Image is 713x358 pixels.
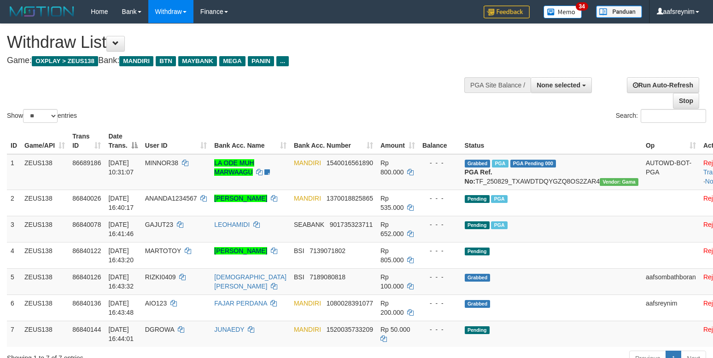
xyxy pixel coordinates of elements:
button: None selected [531,77,592,93]
span: AIO123 [145,300,167,307]
span: Grabbed [465,274,491,282]
span: MANDIRI [294,159,321,167]
span: Pending [465,195,490,203]
span: MEGA [219,56,245,66]
span: [DATE] 10:31:07 [108,159,134,176]
td: ZEUS138 [21,242,69,268]
span: Rp 200.000 [380,300,404,316]
th: Bank Acc. Number: activate to sort column ascending [290,128,377,154]
td: ZEUS138 [21,321,69,347]
a: [PERSON_NAME] [214,247,267,254]
td: 1 [7,154,21,190]
th: Balance [419,128,461,154]
span: Pending [465,221,490,229]
td: 3 [7,216,21,242]
td: TF_250829_TXAWDTDQYGZQ8OS2ZAR4 [461,154,642,190]
div: - - - [422,272,457,282]
span: [DATE] 16:43:32 [108,273,134,290]
span: [DATE] 16:43:48 [108,300,134,316]
span: Marked by aafkaynarin [492,160,508,167]
th: Status [461,128,642,154]
span: Pending [465,248,490,255]
span: MINNOR38 [145,159,178,167]
span: Grabbed [465,160,491,167]
span: Marked by aafRornrotha [491,221,507,229]
td: aafsombathboran [642,268,700,294]
div: - - - [422,246,457,255]
span: PGA Pending [510,160,556,167]
b: PGA Ref. No: [465,168,492,185]
span: MAYBANK [178,56,217,66]
select: Showentries [23,109,58,123]
a: [PERSON_NAME] [214,195,267,202]
span: MANDIRI [294,195,321,202]
td: 4 [7,242,21,268]
span: Grabbed [465,300,491,308]
div: - - - [422,299,457,308]
span: Marked by aafsreyleap [491,195,507,203]
span: Pending [465,326,490,334]
span: GAJUT23 [145,221,173,228]
span: SEABANK [294,221,324,228]
span: Copy 1540016561890 to clipboard [327,159,373,167]
span: Copy 1520035733209 to clipboard [327,326,373,333]
span: BSI [294,273,304,281]
div: PGA Site Balance / [464,77,531,93]
img: panduan.png [596,6,642,18]
span: Rp 800.000 [380,159,404,176]
td: ZEUS138 [21,216,69,242]
td: 6 [7,294,21,321]
span: Copy 7139071802 to clipboard [310,247,345,254]
span: [DATE] 16:43:20 [108,247,134,264]
span: 86840126 [72,273,101,281]
span: BTN [156,56,176,66]
img: Feedback.jpg [484,6,530,18]
a: LEOHAMIDI [214,221,250,228]
div: - - - [422,325,457,334]
td: ZEUS138 [21,190,69,216]
td: 7 [7,321,21,347]
span: 86840136 [72,300,101,307]
span: MARTOTOY [145,247,181,254]
span: Vendor URL: https://trx31.1velocity.biz [600,178,638,186]
span: MANDIRI [294,300,321,307]
div: - - - [422,194,457,203]
span: 34 [576,2,588,11]
span: MANDIRI [294,326,321,333]
a: Stop [673,93,699,109]
a: Run Auto-Refresh [627,77,699,93]
td: ZEUS138 [21,268,69,294]
span: PANIN [248,56,274,66]
td: ZEUS138 [21,294,69,321]
a: [DEMOGRAPHIC_DATA][PERSON_NAME] [214,273,286,290]
span: ... [276,56,289,66]
div: - - - [422,158,457,167]
th: Amount: activate to sort column ascending [377,128,419,154]
span: ANANDA1234567 [145,195,197,202]
td: 2 [7,190,21,216]
h1: Withdraw List [7,33,466,52]
span: None selected [537,81,580,89]
a: LA ODE MUH MARWAAGU [214,159,254,176]
img: MOTION_logo.png [7,5,77,18]
span: Copy 901735323711 to clipboard [330,221,373,228]
span: RIZKI0409 [145,273,176,281]
th: Trans ID: activate to sort column ascending [69,128,105,154]
span: Copy 1080028391077 to clipboard [327,300,373,307]
span: 86840144 [72,326,101,333]
th: Bank Acc. Name: activate to sort column ascending [210,128,290,154]
span: 86840026 [72,195,101,202]
td: 5 [7,268,21,294]
th: Op: activate to sort column ascending [642,128,700,154]
span: Rp 100.000 [380,273,404,290]
span: 86840078 [72,221,101,228]
input: Search: [641,109,706,123]
span: OXPLAY > ZEUS138 [32,56,98,66]
td: aafsreynim [642,294,700,321]
span: [DATE] 16:44:01 [108,326,134,342]
label: Show entries [7,109,77,123]
th: User ID: activate to sort column ascending [141,128,211,154]
span: Rp 535.000 [380,195,404,211]
a: JUNAEDY [214,326,244,333]
h4: Game: Bank: [7,56,466,65]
